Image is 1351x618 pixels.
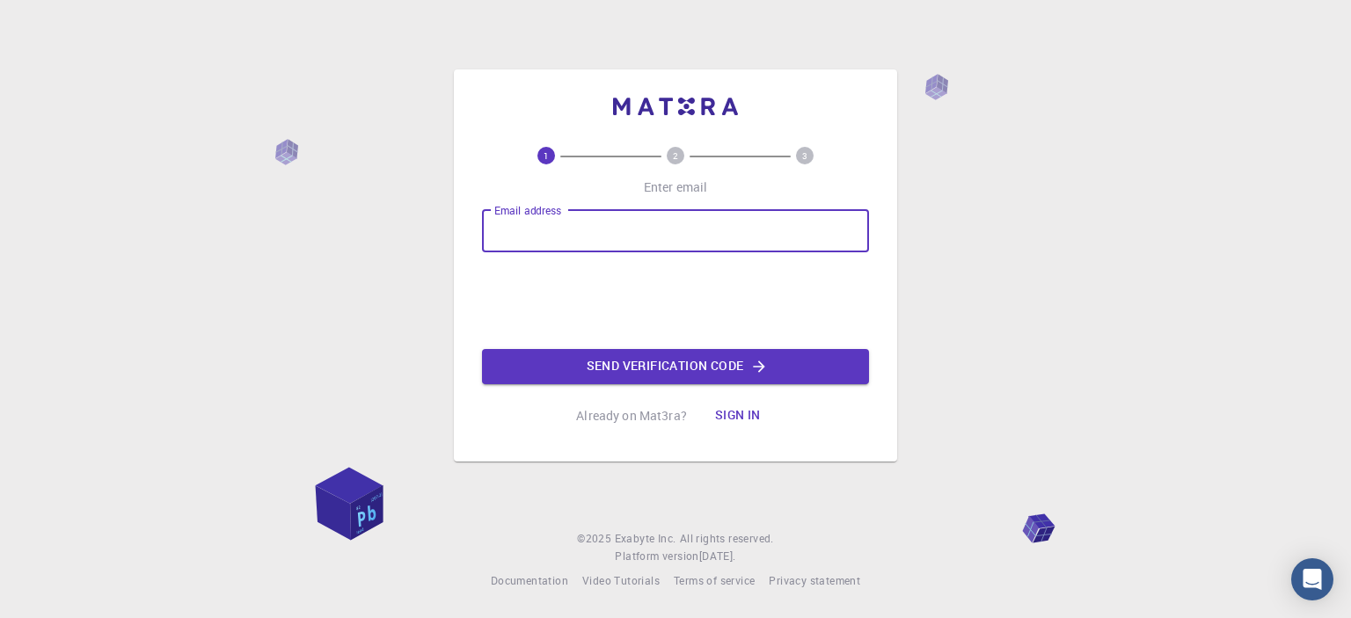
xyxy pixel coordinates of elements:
a: Exabyte Inc. [615,530,676,548]
a: Documentation [491,572,568,590]
a: Terms of service [674,572,755,590]
text: 1 [544,149,549,162]
a: [DATE]. [699,548,736,565]
span: © 2025 [577,530,614,548]
p: Already on Mat3ra? [576,407,687,425]
button: Sign in [701,398,775,433]
a: Privacy statement [769,572,860,590]
button: Send verification code [482,349,869,384]
label: Email address [494,203,561,218]
span: Terms of service [674,573,755,587]
div: Open Intercom Messenger [1291,558,1333,600]
span: Exabyte Inc. [615,531,676,545]
text: 3 [802,149,807,162]
span: Platform version [615,548,698,565]
text: 2 [673,149,678,162]
span: Video Tutorials [582,573,660,587]
span: Privacy statement [769,573,860,587]
span: Documentation [491,573,568,587]
p: Enter email [644,178,708,196]
span: All rights reserved. [680,530,774,548]
span: [DATE] . [699,549,736,563]
iframe: reCAPTCHA [542,266,809,335]
a: Video Tutorials [582,572,660,590]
